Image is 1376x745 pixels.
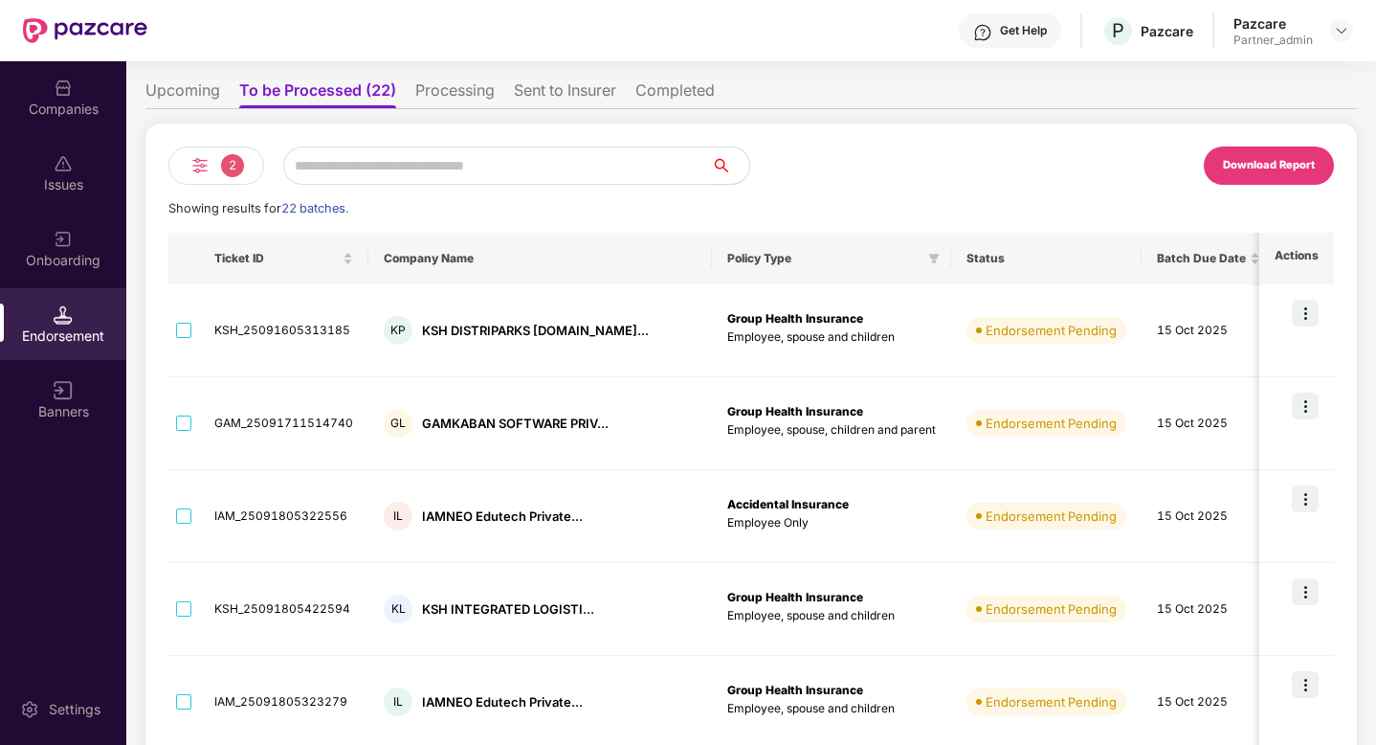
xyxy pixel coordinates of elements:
[1292,578,1319,605] img: icon
[43,700,106,719] div: Settings
[189,154,211,177] img: svg+xml;base64,PHN2ZyB4bWxucz0iaHR0cDovL3d3dy53My5vcmcvMjAwMC9zdmciIHdpZHRoPSIyNCIgaGVpZ2h0PSIyNC...
[1233,14,1313,33] div: Pazcare
[168,201,348,215] span: Showing results for
[54,305,73,325] img: svg+xml;base64,PHN2ZyB3aWR0aD0iMTQuNSIgaGVpZ2h0PSIxNC41IiB2aWV3Qm94PSIwIDAgMTYgMTYiIGZpbGw9Im5vbm...
[986,692,1117,711] div: Endorsement Pending
[199,563,368,656] td: KSH_25091805422594
[145,80,220,108] li: Upcoming
[384,688,412,716] div: IL
[727,683,863,697] b: Group Health Insurance
[710,158,749,173] span: search
[422,415,609,433] div: GAMKABAN SOFTWARE PRIV...
[727,251,921,266] span: Policy Type
[281,201,348,215] span: 22 batches.
[415,80,495,108] li: Processing
[1142,284,1276,377] td: 15 Oct 2025
[1142,233,1276,284] th: Batch Due Date
[951,233,1142,284] th: Status
[1112,19,1124,42] span: P
[1259,233,1334,284] th: Actions
[199,284,368,377] td: KSH_25091605313185
[924,247,943,270] span: filter
[199,470,368,563] td: IAM_25091805322556
[973,23,992,42] img: svg+xml;base64,PHN2ZyBpZD0iSGVscC0zMngzMiIgeG1sbnM9Imh0dHA6Ly93d3cudzMub3JnLzIwMDAvc3ZnIiB3aWR0aD...
[199,233,368,284] th: Ticket ID
[635,80,715,108] li: Completed
[928,253,940,264] span: filter
[1142,470,1276,563] td: 15 Oct 2025
[1292,485,1319,512] img: icon
[384,502,412,531] div: IL
[1292,671,1319,698] img: icon
[727,514,936,532] p: Employee Only
[54,154,73,173] img: svg+xml;base64,PHN2ZyBpZD0iSXNzdWVzX2Rpc2FibGVkIiB4bWxucz0iaHR0cDovL3d3dy53My5vcmcvMjAwMC9zdmciIH...
[214,251,339,266] span: Ticket ID
[727,311,863,326] b: Group Health Insurance
[986,599,1117,619] div: Endorsement Pending
[54,381,73,400] img: svg+xml;base64,PHN2ZyB3aWR0aD0iMTYiIGhlaWdodD0iMTYiIHZpZXdCb3g9IjAgMCAxNiAxNiIgZmlsbD0ibm9uZSIgeG...
[1141,22,1193,40] div: Pazcare
[384,316,412,345] div: KP
[1292,300,1319,327] img: icon
[1142,563,1276,656] td: 15 Oct 2025
[727,607,936,625] p: Employee, spouse and children
[1157,251,1246,266] span: Batch Due Date
[727,590,863,604] b: Group Health Insurance
[986,414,1117,433] div: Endorsement Pending
[384,595,412,623] div: KL
[422,322,649,340] div: KSH DISTRIPARKS [DOMAIN_NAME]...
[514,80,616,108] li: Sent to Insurer
[1142,377,1276,470] td: 15 Oct 2025
[727,404,863,418] b: Group Health Insurance
[1233,33,1313,48] div: Partner_admin
[727,328,936,347] p: Employee, spouse and children
[986,321,1117,340] div: Endorsement Pending
[384,409,412,438] div: GL
[23,18,147,43] img: New Pazcare Logo
[368,233,712,284] th: Company Name
[221,154,244,177] span: 2
[239,80,396,108] li: To be Processed (22)
[1292,393,1319,419] img: icon
[422,693,583,711] div: IAMNEO Edutech Private...
[727,421,936,440] p: Employee, spouse, children and parent
[422,508,583,526] div: IAMNEO Edutech Private...
[54,79,73,98] img: svg+xml;base64,PHN2ZyBpZD0iQ29tcGFuaWVzIiB4bWxucz0iaHR0cDovL3d3dy53My5vcmcvMjAwMC9zdmciIHdpZHRoPS...
[422,600,594,619] div: KSH INTEGRATED LOGISTI...
[727,497,849,511] b: Accidental Insurance
[727,700,936,718] p: Employee, spouse and children
[199,377,368,470] td: GAM_25091711514740
[20,700,39,719] img: svg+xml;base64,PHN2ZyBpZD0iU2V0dGluZy0yMHgyMCIgeG1sbnM9Imh0dHA6Ly93d3cudzMub3JnLzIwMDAvc3ZnIiB3aW...
[986,507,1117,526] div: Endorsement Pending
[1000,23,1047,38] div: Get Help
[710,147,750,185] button: search
[1223,157,1315,174] div: Download Report
[1334,23,1349,38] img: svg+xml;base64,PHN2ZyBpZD0iRHJvcGRvd24tMzJ4MzIiIHhtbG5zPSJodHRwOi8vd3d3LnczLm9yZy8yMDAwL3N2ZyIgd2...
[54,230,73,249] img: svg+xml;base64,PHN2ZyB3aWR0aD0iMjAiIGhlaWdodD0iMjAiIHZpZXdCb3g9IjAgMCAyMCAyMCIgZmlsbD0ibm9uZSIgeG...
